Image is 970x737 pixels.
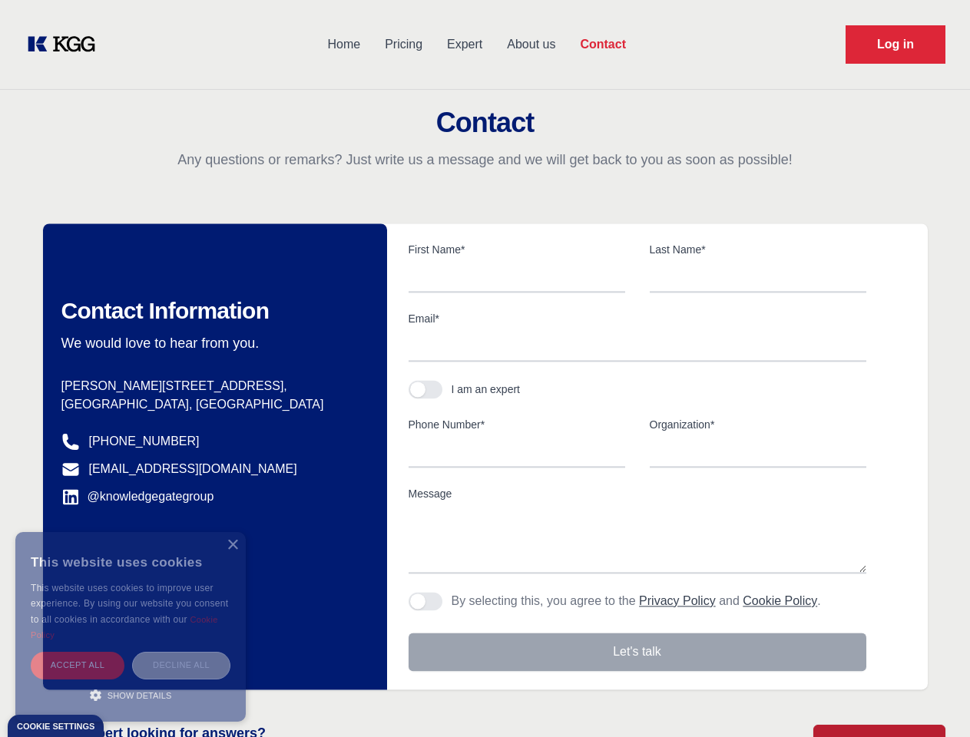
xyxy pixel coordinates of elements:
[25,32,108,57] a: KOL Knowledge Platform: Talk to Key External Experts (KEE)
[639,594,716,607] a: Privacy Policy
[409,417,625,432] label: Phone Number*
[452,382,521,397] div: I am an expert
[435,25,495,64] a: Expert
[31,544,230,580] div: This website uses cookies
[18,107,952,138] h2: Contact
[568,25,638,64] a: Contact
[650,417,866,432] label: Organization*
[743,594,817,607] a: Cookie Policy
[495,25,568,64] a: About us
[89,460,297,478] a: [EMAIL_ADDRESS][DOMAIN_NAME]
[61,487,214,506] a: @knowledgegategroup
[409,633,866,671] button: Let's talk
[17,722,94,731] div: Cookie settings
[372,25,435,64] a: Pricing
[132,652,230,679] div: Decline all
[409,242,625,257] label: First Name*
[61,395,363,414] p: [GEOGRAPHIC_DATA], [GEOGRAPHIC_DATA]
[61,377,363,395] p: [PERSON_NAME][STREET_ADDRESS],
[31,687,230,702] div: Show details
[409,311,866,326] label: Email*
[227,540,238,551] div: Close
[650,242,866,257] label: Last Name*
[61,297,363,325] h2: Contact Information
[31,583,228,625] span: This website uses cookies to improve user experience. By using our website you consent to all coo...
[89,432,200,451] a: [PHONE_NUMBER]
[315,25,372,64] a: Home
[61,334,363,352] p: We would love to hear from you.
[893,663,970,737] iframe: Chat Widget
[31,652,124,679] div: Accept all
[108,691,172,700] span: Show details
[409,486,866,501] label: Message
[846,25,945,64] a: Request Demo
[18,150,952,169] p: Any questions or remarks? Just write us a message and we will get back to you as soon as possible!
[31,615,218,640] a: Cookie Policy
[452,592,821,610] p: By selecting this, you agree to the and .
